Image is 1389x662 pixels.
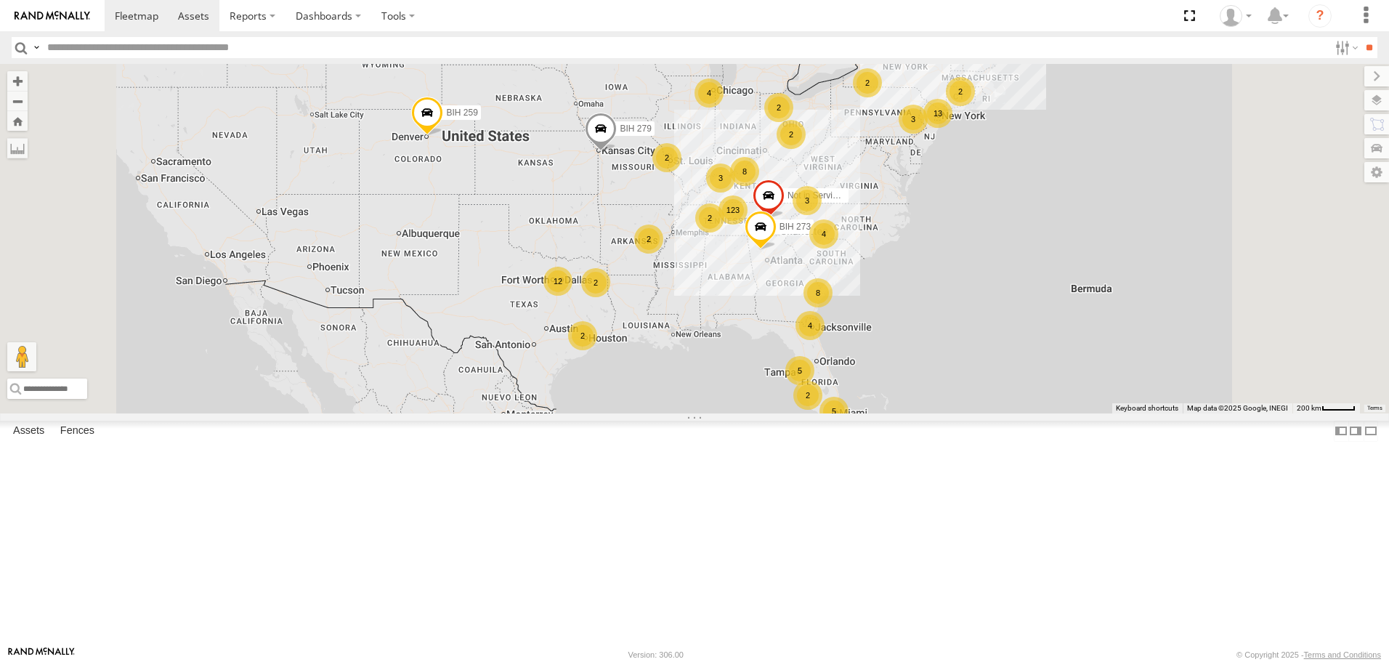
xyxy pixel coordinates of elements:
span: 200 km [1297,404,1321,412]
div: 2 [568,321,597,350]
div: 5 [819,397,849,426]
span: BIH 273 [779,222,811,233]
div: 2 [634,225,663,254]
div: © Copyright 2025 - [1236,650,1381,659]
label: Search Filter Options [1329,37,1361,58]
div: 2 [946,77,975,106]
button: Zoom Home [7,111,28,131]
label: Map Settings [1364,162,1389,182]
div: Nele . [1215,5,1257,27]
button: Zoom out [7,91,28,111]
div: Version: 306.00 [628,650,684,659]
button: Map Scale: 200 km per 43 pixels [1292,403,1360,413]
a: Terms and Conditions [1304,650,1381,659]
label: Measure [7,138,28,158]
span: Map data ©2025 Google, INEGI [1187,404,1288,412]
button: Drag Pegman onto the map to open Street View [7,342,36,371]
label: Dock Summary Table to the Left [1334,421,1348,442]
div: 5 [785,356,814,385]
div: 2 [695,203,724,233]
label: Hide Summary Table [1364,421,1378,442]
img: rand-logo.svg [15,11,90,21]
div: 2 [764,93,793,122]
a: Visit our Website [8,647,75,662]
div: 8 [730,157,759,186]
div: 3 [899,105,928,134]
div: 4 [795,311,825,340]
div: 2 [581,268,610,297]
div: 4 [809,219,838,249]
div: 13 [923,99,952,128]
div: 2 [652,143,681,172]
div: 8 [803,278,833,307]
a: Terms (opens in new tab) [1367,405,1382,411]
div: 2 [793,381,822,410]
label: Fences [53,421,102,442]
button: Keyboard shortcuts [1116,403,1178,413]
button: Zoom in [7,71,28,91]
div: 2 [777,120,806,149]
div: 3 [706,164,735,193]
label: Dock Summary Table to the Right [1348,421,1363,442]
span: BIH 279 [620,124,651,134]
div: 12 [543,267,572,296]
div: 3 [793,186,822,215]
label: Search Query [31,37,42,58]
span: BIH 259 [446,108,477,118]
div: 123 [718,195,748,225]
div: 4 [694,78,724,108]
div: 2 [853,68,882,97]
label: Assets [6,421,52,442]
span: Not in Service [GEOGRAPHIC_DATA] [787,190,935,201]
i: ? [1308,4,1332,28]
